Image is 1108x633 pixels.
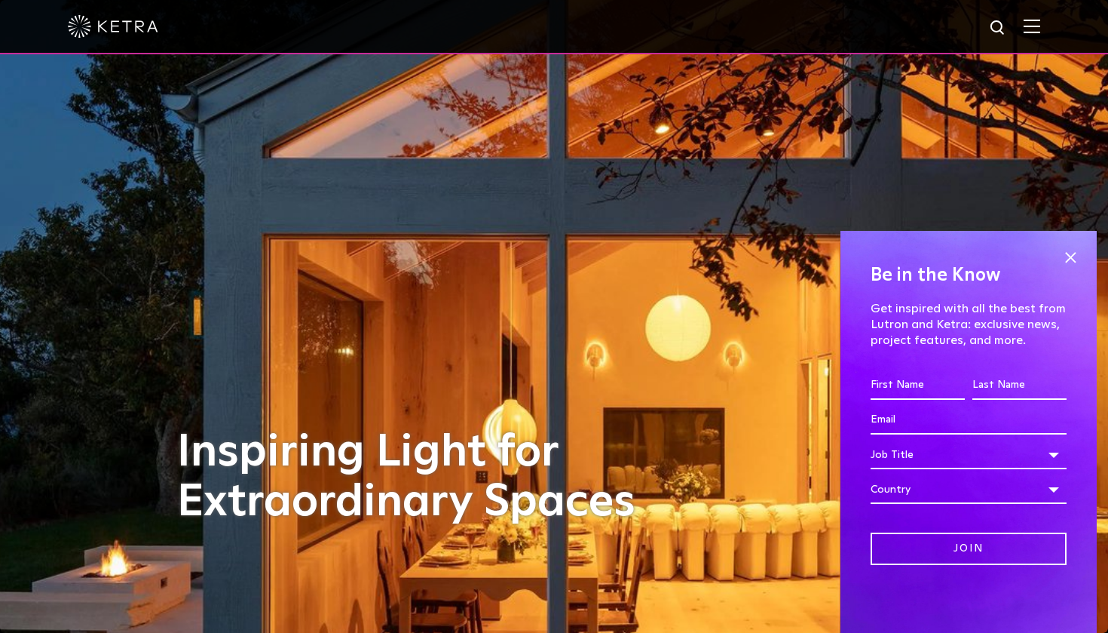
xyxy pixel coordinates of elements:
input: Last Name [972,371,1067,400]
input: Join [871,533,1067,565]
input: First Name [871,371,965,400]
div: Job Title [871,441,1067,469]
h4: Be in the Know [871,261,1067,290]
h1: Inspiring Light for Extraordinary Spaces [177,428,667,527]
img: ketra-logo-2019-white [68,15,158,38]
p: Get inspired with all the best from Lutron and Ketra: exclusive news, project features, and more. [871,301,1067,348]
div: Country [871,475,1067,504]
img: search icon [989,19,1008,38]
input: Email [871,406,1067,435]
img: Hamburger%20Nav.svg [1024,19,1040,33]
